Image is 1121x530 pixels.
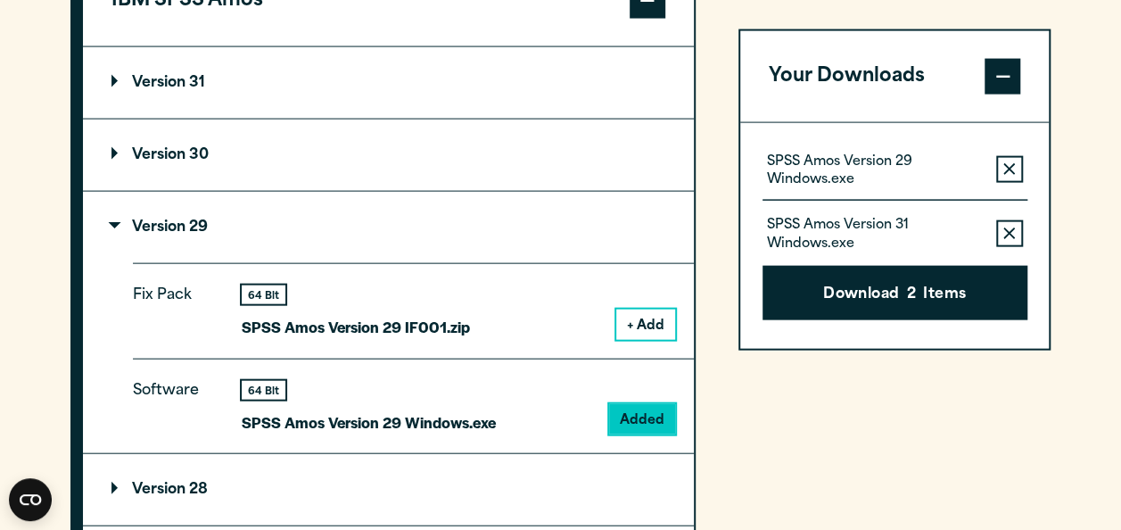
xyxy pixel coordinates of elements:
[83,192,694,263] summary: Version 29
[907,283,916,306] span: 2
[242,286,285,304] div: 64 Bit
[762,265,1027,320] button: Download2Items
[111,483,208,497] p: Version 28
[83,120,694,191] summary: Version 30
[133,378,213,421] p: Software
[133,283,213,326] p: Fix Pack
[609,404,675,435] button: Added
[83,454,694,526] summary: Version 28
[740,30,1050,121] button: Your Downloads
[616,310,675,340] button: + Add
[767,217,982,253] p: SPSS Amos Version 31 Windows.exe
[242,410,496,435] p: SPSS Amos Version 29 Windows.exe
[740,121,1050,349] div: Your Downloads
[242,381,285,400] div: 64 Bit
[767,153,982,188] p: SPSS Amos Version 29 Windows.exe
[111,148,209,162] p: Version 30
[9,478,52,521] button: Open CMP widget
[242,314,470,340] p: SPSS Amos Version 29 IF001.zip
[83,47,694,119] summary: Version 31
[111,76,205,90] p: Version 31
[111,220,208,235] p: Version 29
